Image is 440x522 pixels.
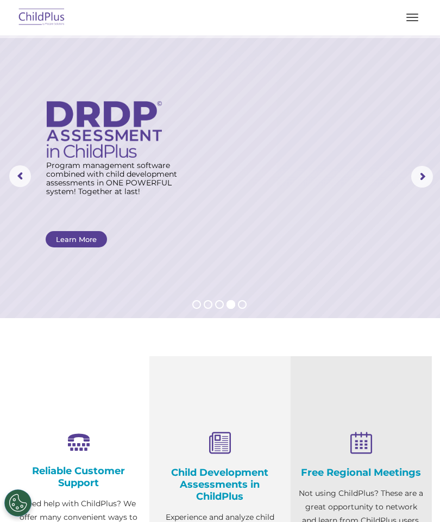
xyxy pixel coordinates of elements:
[16,465,141,489] h4: Reliable Customer Support
[4,489,32,517] button: Cookies Settings
[257,405,440,522] iframe: Chat Widget
[158,467,282,502] h4: Child Development Assessments in ChildPlus
[46,161,187,196] rs-layer: Program management software combined with child development assessments in ONE POWERFUL system! T...
[16,5,67,30] img: ChildPlus by Procare Solutions
[47,101,162,158] img: DRDP Assessment in ChildPlus
[46,231,107,247] a: Learn More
